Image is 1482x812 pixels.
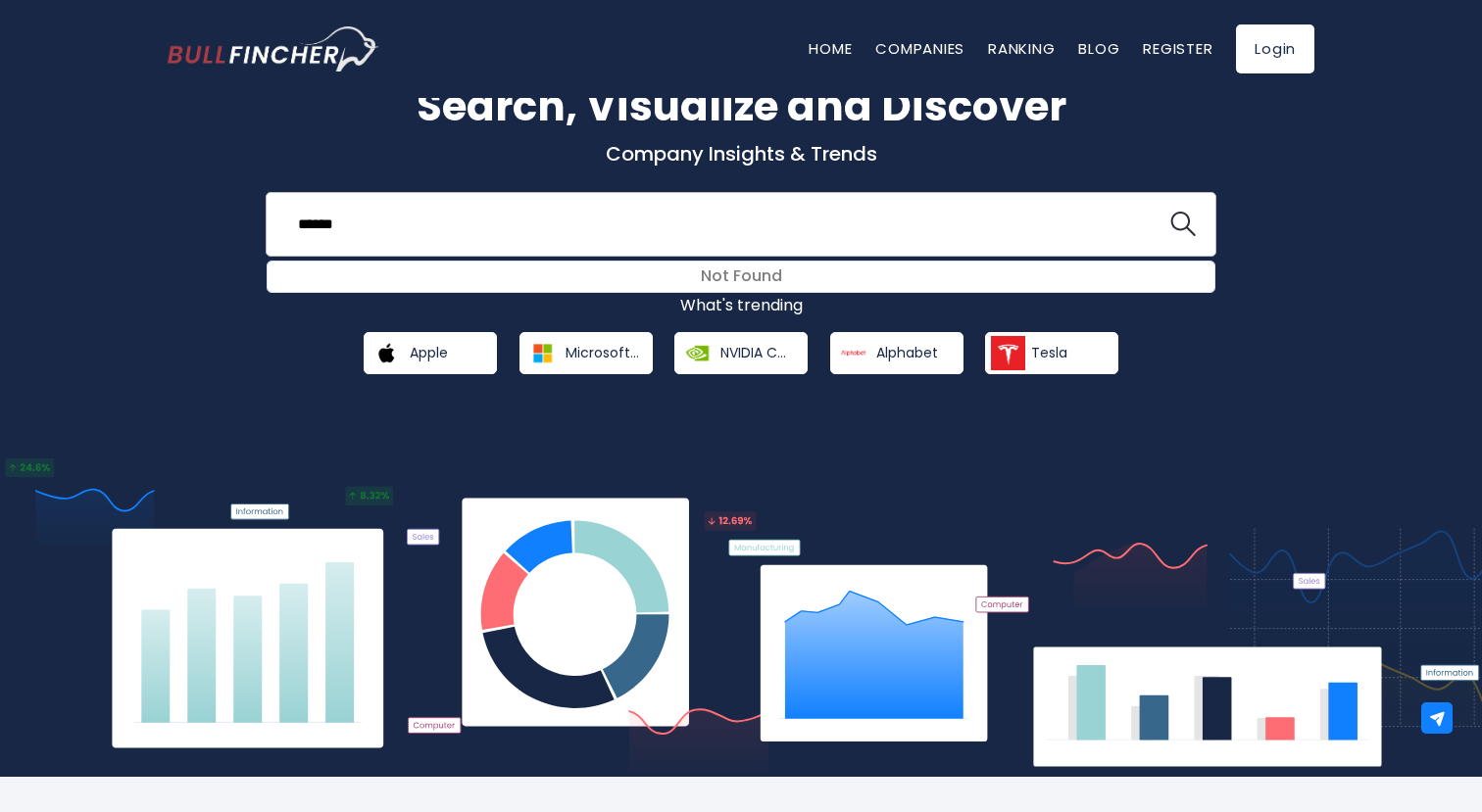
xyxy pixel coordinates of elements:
a: Blog [1078,38,1119,59]
a: Microsoft Corporation [519,332,653,374]
a: Tesla [985,332,1118,374]
a: Go to homepage [168,26,378,72]
a: Apple [364,332,497,374]
a: Home [809,38,852,59]
a: Register [1143,38,1212,59]
span: Alphabet [876,344,938,361]
span: Tesla [1031,344,1067,361]
img: search icon [1170,212,1196,237]
a: Alphabet [830,332,963,374]
a: Login [1236,24,1314,73]
a: Ranking [988,38,1055,59]
span: NVIDIA Corporation [720,344,794,361]
span: Apple [410,344,448,361]
h1: Search, Visualize and Discover [168,75,1314,137]
p: Company Insights & Trends [168,141,1314,167]
div: Not Found [268,262,1214,292]
a: NVIDIA Corporation [674,332,808,374]
span: Microsoft Corporation [566,344,639,361]
a: Companies [875,38,964,59]
p: What's trending [168,296,1314,316]
img: Bullfincher logo [168,26,379,72]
